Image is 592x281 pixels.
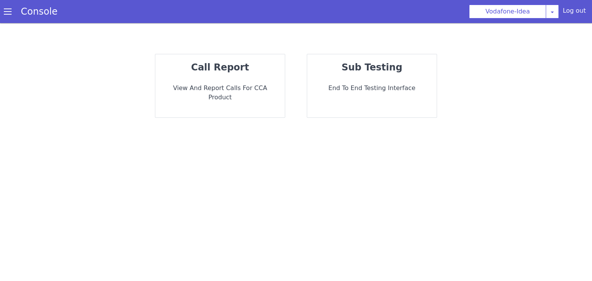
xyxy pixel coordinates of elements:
[12,6,67,17] a: Console
[341,62,402,73] strong: sub testing
[313,84,431,93] p: End to End Testing Interface
[563,6,586,18] div: Log out
[191,62,249,73] strong: call report
[161,84,279,102] p: View and report calls for CCA Product
[469,5,546,18] button: Vodafone-Idea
